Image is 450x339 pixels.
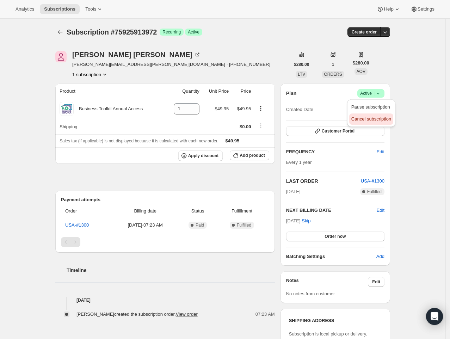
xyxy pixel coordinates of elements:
[286,232,384,241] button: Order now
[357,69,365,74] span: AOV
[286,160,312,165] span: Every 1 year
[226,138,240,143] span: $49.95
[289,317,382,324] h3: SHIPPING ADDRESS
[196,222,204,228] span: Paid
[237,106,251,111] span: $49.95
[81,4,107,14] button: Tools
[286,188,301,195] span: [DATE]
[181,208,215,215] span: Status
[72,61,270,68] span: [PERSON_NAME][EMAIL_ADDRESS][PERSON_NAME][DOMAIN_NAME] · [PHONE_NUMBER]
[237,222,251,228] span: Fulfilled
[384,6,393,12] span: Help
[297,215,315,227] button: Skip
[351,104,390,110] span: Pause subscription
[255,311,275,318] span: 07:23 AM
[286,126,384,136] button: Customer Portal
[328,60,339,69] button: 1
[325,234,346,239] span: Order now
[230,150,269,160] button: Add product
[40,4,80,14] button: Subscriptions
[361,178,384,185] button: USA-#1300
[286,253,376,260] h6: Batching Settings
[44,6,75,12] span: Subscriptions
[72,71,108,78] button: Product actions
[302,217,310,224] span: Skip
[74,105,143,112] div: Business Toolkit Annual Access
[367,189,382,195] span: Fulfilled
[349,113,393,125] button: Cancel subscription
[67,28,157,36] span: Subscription #75925913972
[352,29,377,35] span: Create order
[55,84,165,99] th: Product
[202,84,231,99] th: Unit Price
[162,29,181,35] span: Recurring
[16,6,34,12] span: Analytics
[332,62,334,67] span: 1
[286,291,335,296] span: No notes from customer
[76,312,198,317] span: [PERSON_NAME] created the subscription order.
[418,6,434,12] span: Settings
[353,60,369,67] span: $280.00
[55,27,65,37] button: Subscriptions
[286,148,377,155] h2: FREQUENCY
[324,72,342,77] span: ORDERS
[85,6,96,12] span: Tools
[114,222,177,229] span: [DATE] · 07:23 AM
[377,207,384,214] button: Edit
[349,101,393,113] button: Pause subscription
[188,153,219,159] span: Apply discount
[286,90,297,97] h2: Plan
[372,251,389,262] button: Add
[67,267,275,274] h2: Timeline
[377,148,384,155] span: Edit
[176,312,198,317] a: View order
[289,331,367,337] span: Subscription is local pickup or delivery.
[361,178,384,184] a: USA-#1300
[376,253,384,260] span: Add
[72,51,201,58] div: [PERSON_NAME] [PERSON_NAME]
[61,196,269,203] h2: Payment attempts
[286,106,313,113] span: Created Date
[178,150,223,161] button: Apply discount
[372,279,380,285] span: Edit
[294,62,309,67] span: $280.00
[255,122,266,130] button: Shipping actions
[240,124,251,129] span: $0.00
[60,138,218,143] span: Sales tax (if applicable) is not displayed because it is calculated with each new order.
[372,4,405,14] button: Help
[231,84,253,99] th: Price
[298,72,305,77] span: LTV
[374,91,375,96] span: |
[426,308,443,325] div: Open Intercom Messenger
[286,218,311,223] span: [DATE] ·
[61,203,112,219] th: Order
[351,116,391,122] span: Cancel subscription
[286,277,368,287] h3: Notes
[215,106,229,111] span: $49.95
[240,153,265,158] span: Add product
[406,4,439,14] button: Settings
[55,297,275,304] h4: [DATE]
[290,60,313,69] button: $280.00
[322,128,355,134] span: Customer Portal
[114,208,177,215] span: Billing date
[360,90,382,97] span: Active
[11,4,38,14] button: Analytics
[61,237,269,247] nav: Pagination
[188,29,199,35] span: Active
[55,51,67,62] span: Jaime Guthier
[372,146,389,158] button: Edit
[286,207,377,214] h2: NEXT BILLING DATE
[368,277,384,287] button: Edit
[286,178,361,185] h2: LAST ORDER
[219,208,265,215] span: Fulfillment
[55,119,165,134] th: Shipping
[347,27,381,37] button: Create order
[165,84,202,99] th: Quantity
[255,104,266,112] button: Product actions
[60,102,74,116] img: product img
[65,222,89,228] a: USA-#1300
